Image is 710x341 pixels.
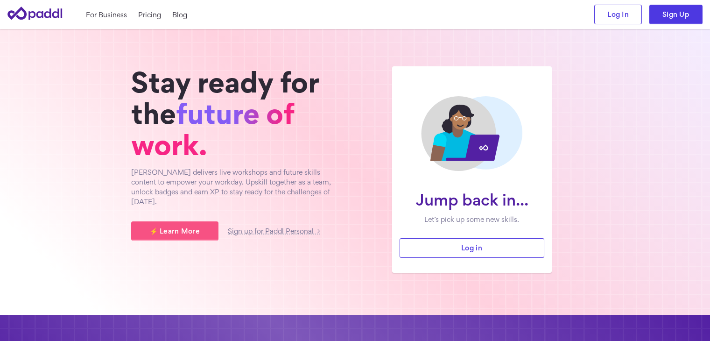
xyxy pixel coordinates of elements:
[594,5,642,24] a: Log In
[131,221,218,241] a: ⚡ Learn More
[649,5,703,24] a: Sign Up
[131,167,346,206] p: [PERSON_NAME] delivers live workshops and future skills content to empower your workday. Upskill ...
[131,103,295,155] span: future of work.
[407,214,537,224] p: Let’s pick up some new skills.
[400,238,544,258] a: Log in
[138,10,161,20] a: Pricing
[131,66,346,161] h1: Stay ready for the
[407,192,537,208] h1: Jump back in...
[228,228,320,234] a: Sign up for Paddl Personal →
[86,10,127,20] a: For Business
[172,10,187,20] a: Blog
